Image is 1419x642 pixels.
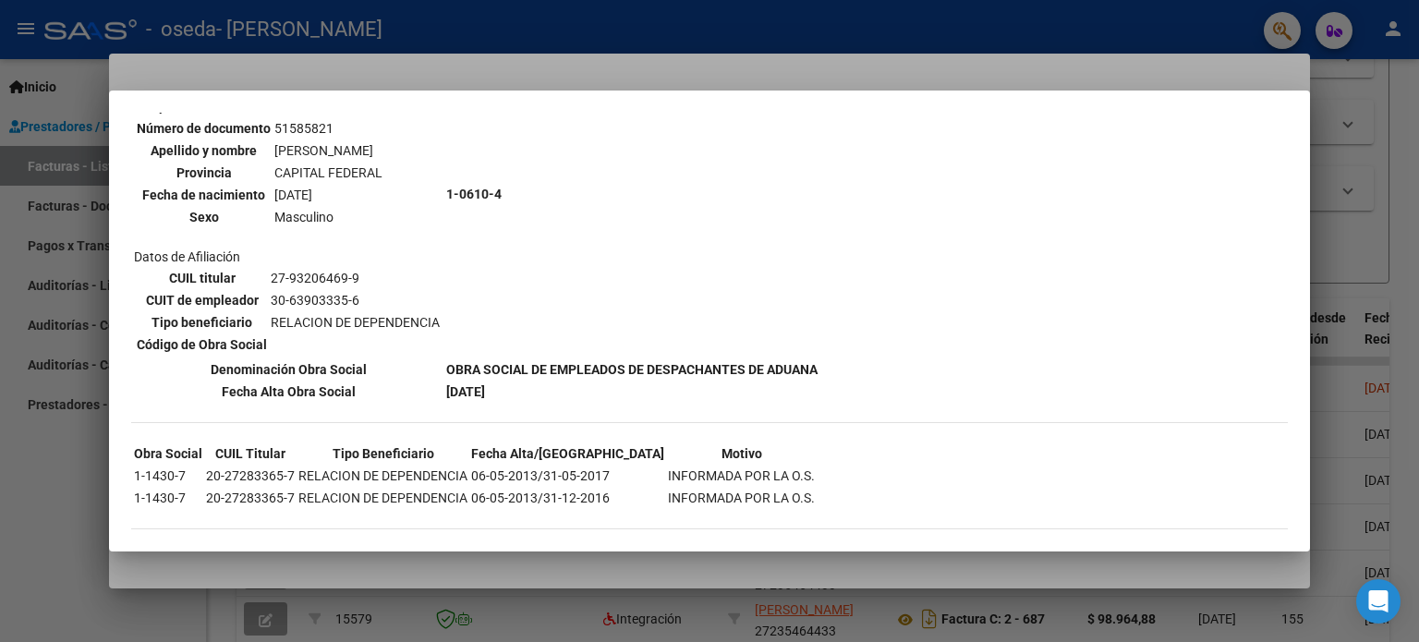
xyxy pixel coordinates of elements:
th: Denominación Obra Social [133,359,443,380]
th: CUIL titular [136,268,268,288]
td: CAPITAL FEDERAL [273,163,395,183]
td: 06-05-2013/31-05-2017 [470,466,665,486]
td: 30-63903335-6 [270,290,441,310]
td: RELACION DE DEPENDENCIA [297,466,468,486]
b: [DATE] [446,384,485,399]
td: INFORMADA POR LA O.S. [667,488,816,508]
th: Tipo beneficiario [136,312,268,333]
td: [DATE] [273,185,395,205]
th: Obra Social [133,443,203,464]
td: RELACION DE DEPENDENCIA [297,488,468,508]
b: 1-0610-4 [446,187,502,201]
th: Código de Obra Social [136,334,268,355]
td: Masculino [273,207,395,227]
th: Motivo [667,443,816,464]
td: Datos personales Datos de Afiliación [133,30,443,357]
th: Fecha Alta/[GEOGRAPHIC_DATA] [470,443,665,464]
b: OBRA SOCIAL DE EMPLEADOS DE DESPACHANTES DE ADUANA [446,362,818,377]
th: Tipo Beneficiario [297,443,468,464]
td: 51585821 [273,118,395,139]
td: 06-05-2013/31-12-2016 [470,488,665,508]
th: CUIL Titular [205,443,296,464]
td: RELACION DE DEPENDENCIA [270,312,441,333]
th: CUIT de empleador [136,290,268,310]
div: Open Intercom Messenger [1356,579,1401,624]
td: 20-27283365-7 [205,488,296,508]
td: 1-1430-7 [133,466,203,486]
th: Fecha de nacimiento [136,185,272,205]
td: 1-1430-7 [133,488,203,508]
th: Sexo [136,207,272,227]
th: Apellido y nombre [136,140,272,161]
td: 20-27283365-7 [205,466,296,486]
th: Número de documento [136,118,272,139]
td: [PERSON_NAME] [273,140,395,161]
td: INFORMADA POR LA O.S. [667,466,816,486]
td: 27-93206469-9 [270,268,441,288]
th: Fecha Alta Obra Social [133,382,443,402]
th: Provincia [136,163,272,183]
